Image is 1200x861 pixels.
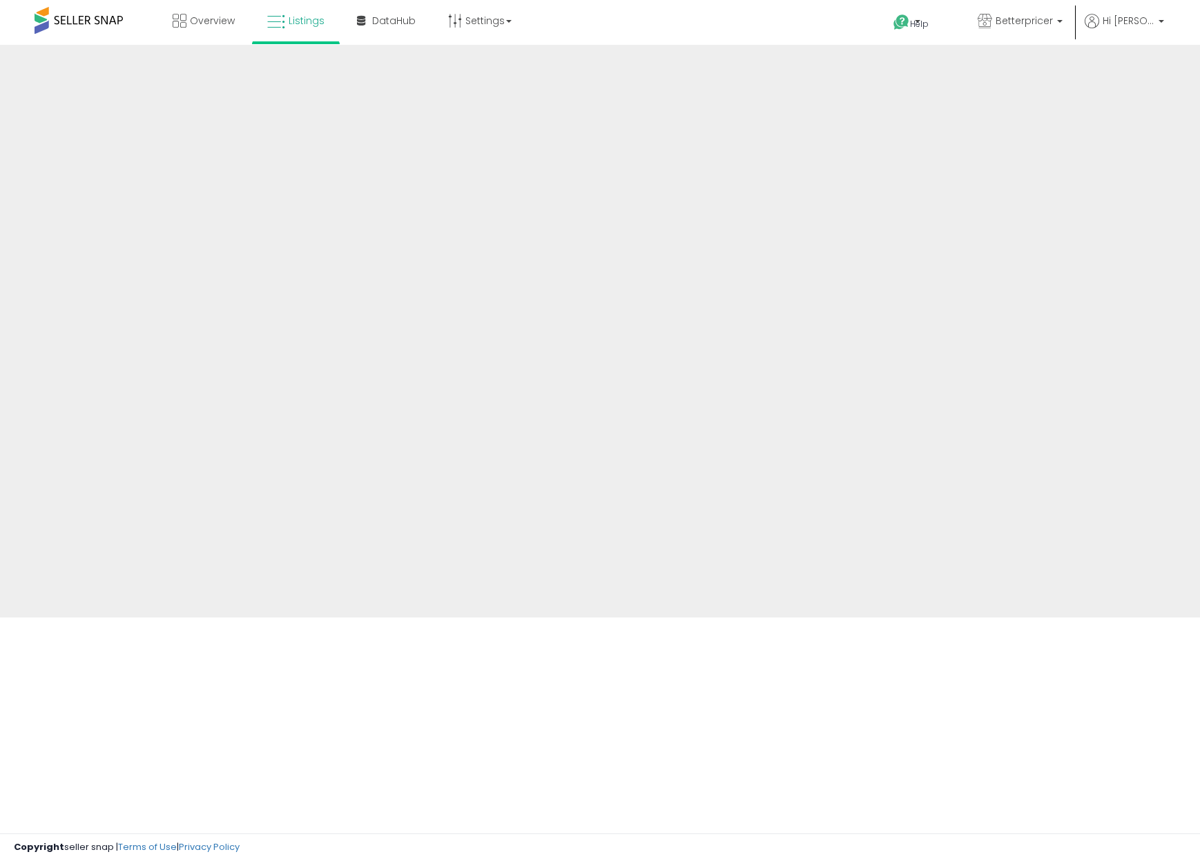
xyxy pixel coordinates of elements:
i: Get Help [893,14,910,31]
span: Overview [190,14,235,28]
a: Hi [PERSON_NAME] [1085,14,1164,45]
span: Betterpricer [996,14,1053,28]
span: Help [910,18,929,30]
span: Hi [PERSON_NAME] [1103,14,1154,28]
span: Listings [289,14,325,28]
span: DataHub [372,14,416,28]
a: Help [882,3,956,45]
